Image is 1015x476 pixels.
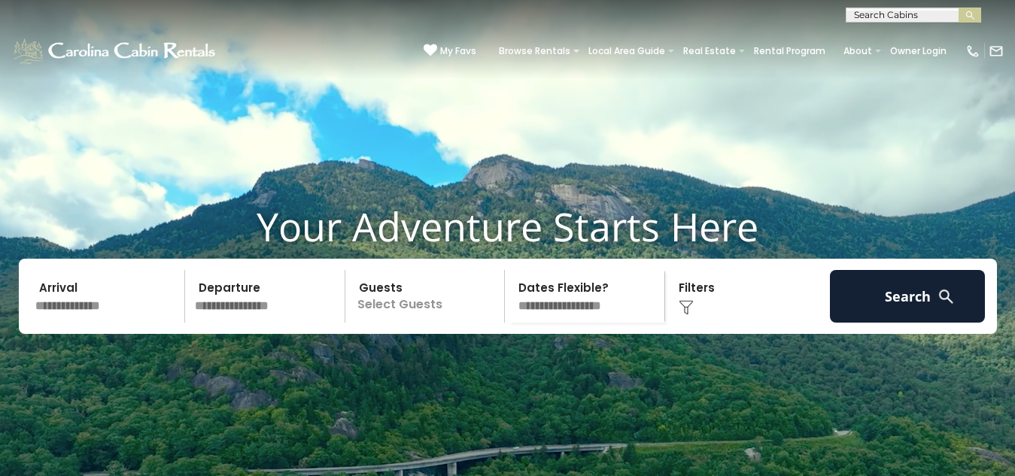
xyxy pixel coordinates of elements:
[581,41,673,62] a: Local Area Guide
[11,36,220,66] img: White-1-1-2.png
[746,41,833,62] a: Rental Program
[11,203,1004,250] h1: Your Adventure Starts Here
[836,41,880,62] a: About
[989,44,1004,59] img: mail-regular-white.png
[350,270,505,323] p: Select Guests
[965,44,980,59] img: phone-regular-white.png
[676,41,743,62] a: Real Estate
[883,41,954,62] a: Owner Login
[424,44,476,59] a: My Favs
[937,287,956,306] img: search-regular-white.png
[491,41,578,62] a: Browse Rentals
[830,270,986,323] button: Search
[679,300,694,315] img: filter--v1.png
[440,44,476,58] span: My Favs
